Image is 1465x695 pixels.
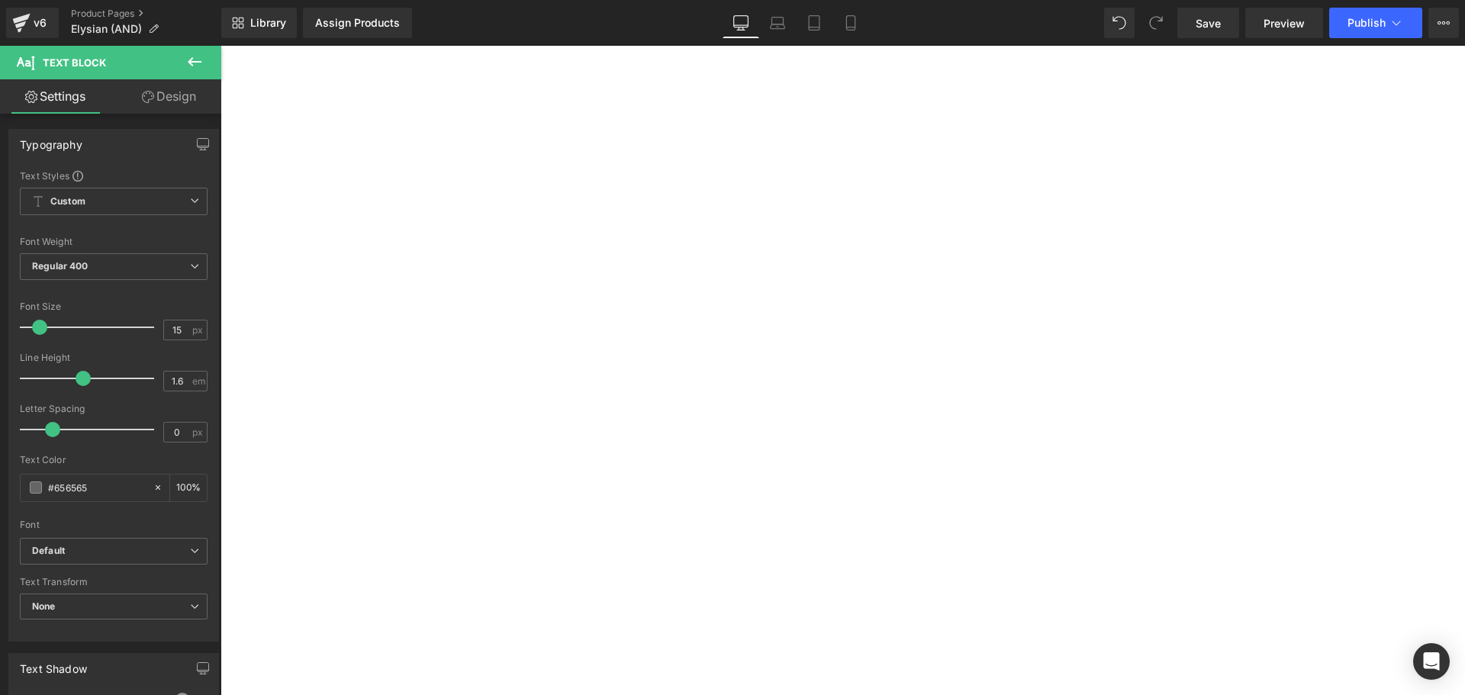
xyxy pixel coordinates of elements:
a: Desktop [723,8,759,38]
a: Laptop [759,8,796,38]
div: Font Weight [20,236,208,247]
b: Regular 400 [32,260,89,272]
a: New Library [221,8,297,38]
i: Default [32,545,65,558]
span: Publish [1347,17,1386,29]
span: Save [1196,15,1221,31]
div: v6 [31,13,50,33]
span: Library [250,16,286,30]
a: Preview [1245,8,1323,38]
a: Mobile [832,8,869,38]
button: Redo [1141,8,1171,38]
div: Text Shadow [20,654,87,675]
div: Letter Spacing [20,404,208,414]
div: Line Height [20,352,208,363]
b: None [32,600,56,612]
a: v6 [6,8,59,38]
button: More [1428,8,1459,38]
div: Open Intercom Messenger [1413,643,1450,680]
div: Assign Products [315,17,400,29]
a: Product Pages [71,8,221,20]
a: Tablet [796,8,832,38]
div: Text Styles [20,169,208,182]
div: Text Color [20,455,208,465]
span: Elysian (AND) [71,23,142,35]
span: px [192,325,205,335]
button: Undo [1104,8,1135,38]
input: Color [48,479,146,496]
div: Font [20,520,208,530]
a: Design [114,79,224,114]
button: Publish [1329,8,1422,38]
span: Text Block [43,56,106,69]
span: Preview [1264,15,1305,31]
div: Text Transform [20,577,208,587]
div: % [170,475,207,501]
span: em [192,376,205,386]
b: Custom [50,195,85,208]
span: px [192,427,205,437]
div: Typography [20,130,82,151]
div: Font Size [20,301,208,312]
